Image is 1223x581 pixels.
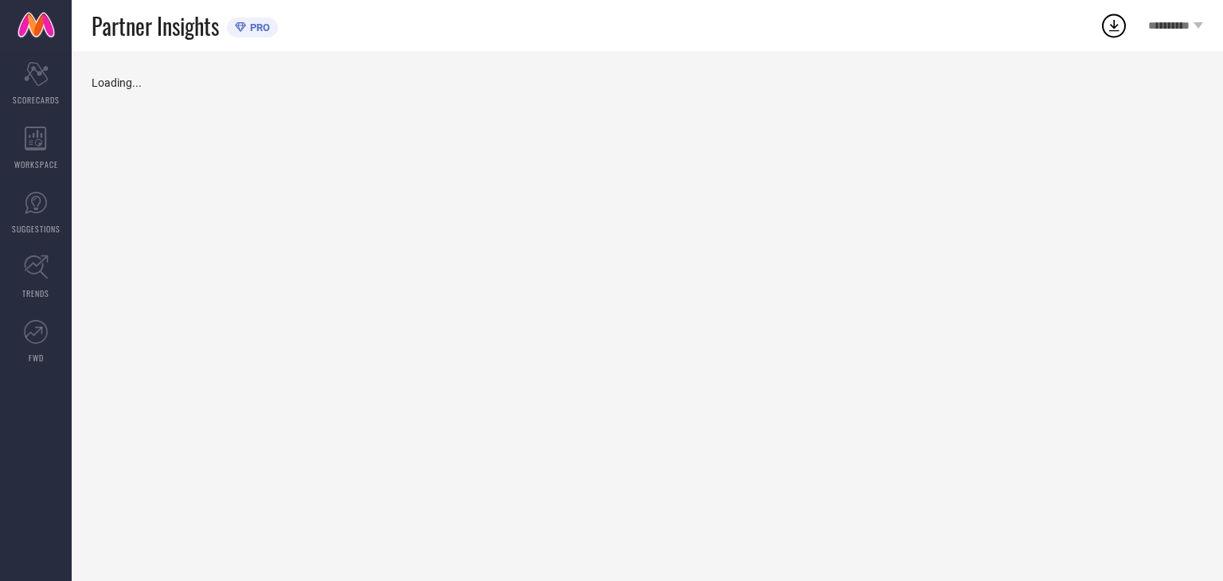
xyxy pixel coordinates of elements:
span: Partner Insights [92,10,219,42]
span: TRENDS [22,287,49,299]
span: SCORECARDS [13,94,60,106]
span: SUGGESTIONS [12,223,61,235]
span: FWD [29,352,44,364]
span: WORKSPACE [14,158,58,170]
div: Open download list [1100,11,1128,40]
span: PRO [246,21,270,33]
span: Loading... [92,76,142,89]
